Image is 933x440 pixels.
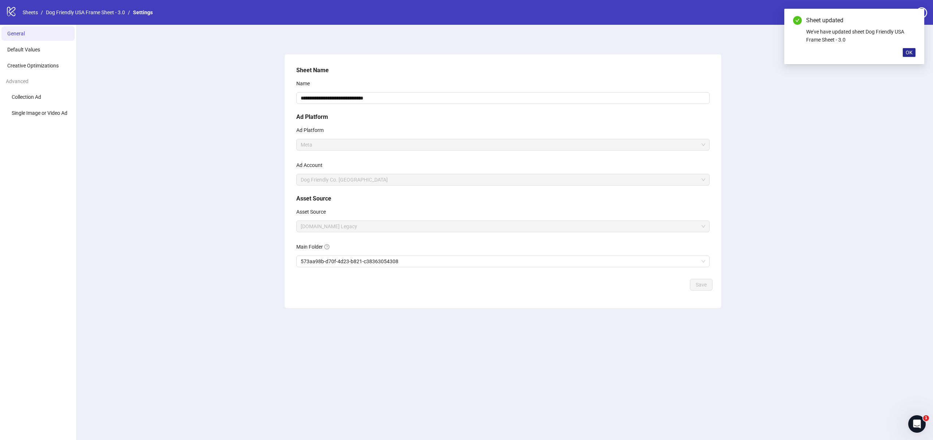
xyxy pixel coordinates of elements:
[296,241,334,253] label: Main Folder
[296,124,328,136] label: Ad Platform
[793,16,802,25] span: check-circle
[906,50,913,55] span: OK
[21,8,39,16] a: Sheets
[41,8,43,16] li: /
[301,174,705,185] span: Dog Friendly Co. USA
[301,221,705,232] span: Frame.io Legacy
[908,415,926,433] iframe: Intercom live chat
[296,66,710,75] h5: Sheet Name
[132,8,154,16] a: Settings
[12,94,41,100] span: Collection Ad
[128,8,130,16] li: /
[907,16,916,24] a: Close
[923,415,929,421] span: 1
[690,279,713,291] button: Save
[44,8,126,16] a: Dog Friendly USA Frame Sheet - 3.0
[903,48,916,57] button: OK
[296,113,710,121] h5: Ad Platform
[296,78,315,89] label: Name
[12,110,67,116] span: Single Image or Video Ad
[296,159,327,171] label: Ad Account
[301,139,705,150] span: Meta
[324,244,329,249] span: question-circle
[7,47,40,52] span: Default Values
[806,28,916,44] div: We've have updated sheet Dog Friendly USA Frame Sheet - 3.0
[296,194,710,203] h5: Asset Source
[296,92,710,104] input: Name
[916,7,927,18] span: question-circle
[296,206,331,218] label: Asset Source
[7,31,25,36] span: General
[806,16,916,25] div: Sheet updated
[301,256,705,267] span: 573aa98b-d70f-4d23-b821-c38363054308
[7,63,59,69] span: Creative Optimizations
